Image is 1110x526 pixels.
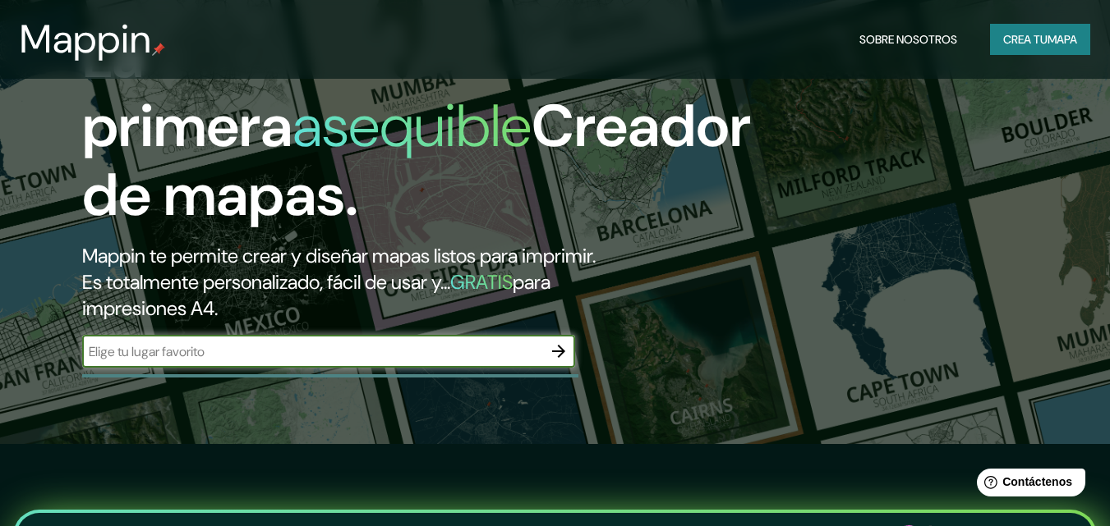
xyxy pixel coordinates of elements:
font: asequible [292,88,532,164]
font: Mappin te permite crear y diseñar mapas listos para imprimir. [82,243,596,268]
font: para impresiones A4. [82,269,550,321]
font: Mappin [20,13,152,65]
font: mapa [1048,32,1077,47]
font: Sobre nosotros [859,32,957,47]
button: Sobre nosotros [853,24,964,55]
font: La primera [82,19,292,164]
button: Crea tumapa [990,24,1090,55]
font: GRATIS [450,269,513,295]
input: Elige tu lugar favorito [82,342,542,361]
font: Crea tu [1003,32,1048,47]
font: Creador de mapas. [82,88,751,233]
iframe: Lanzador de widgets de ayuda [964,462,1092,508]
font: Es totalmente personalizado, fácil de usar y... [82,269,450,295]
img: pin de mapeo [152,43,165,56]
